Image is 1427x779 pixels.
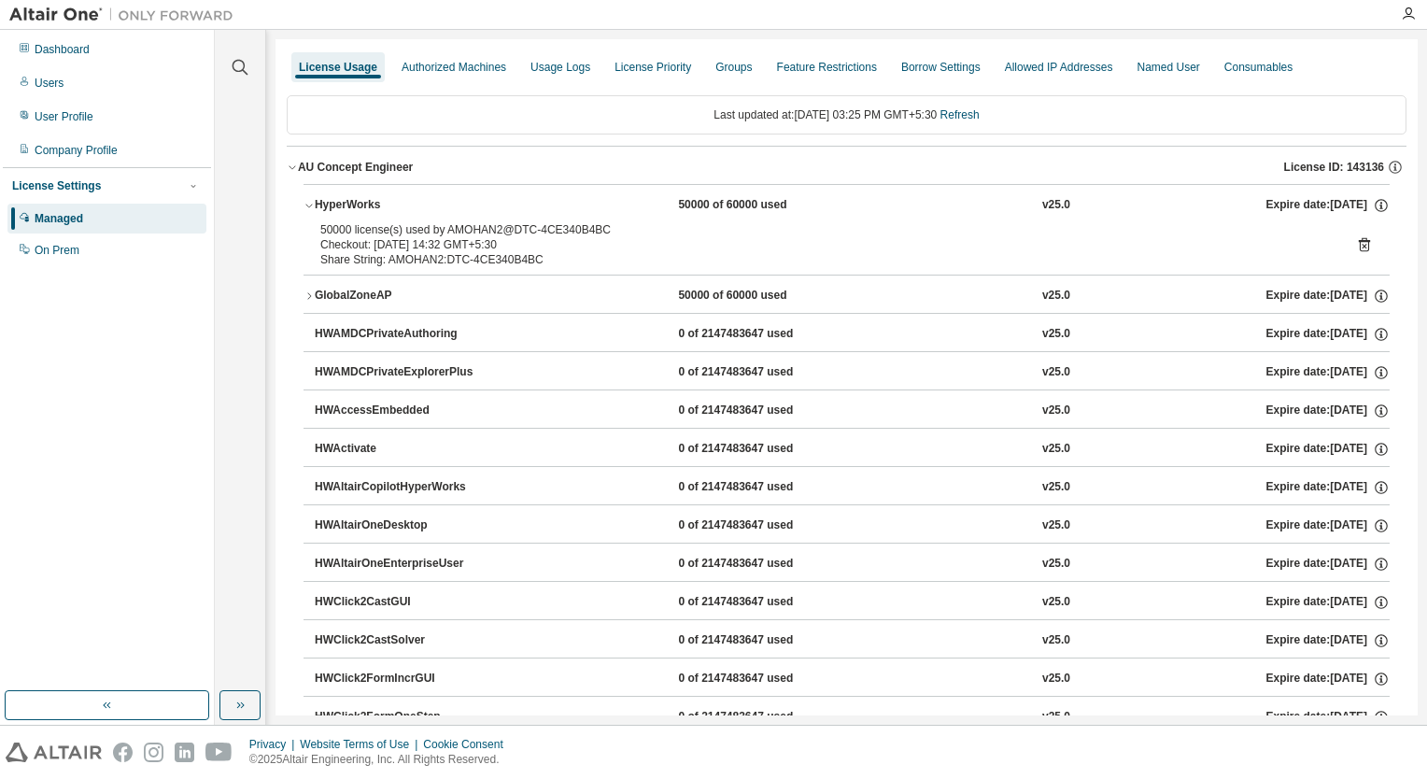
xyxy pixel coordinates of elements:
[175,743,194,762] img: linkedin.svg
[1266,288,1390,305] div: Expire date: [DATE]
[1042,479,1070,496] div: v25.0
[35,243,79,258] div: On Prem
[315,697,1390,738] button: HWClick2FormOneStep0 of 2147483647 usedv25.0Expire date:[DATE]
[1137,60,1199,75] div: Named User
[678,671,846,687] div: 0 of 2147483647 used
[287,147,1406,188] button: AU Concept EngineerLicense ID: 143136
[315,403,483,419] div: HWAccessEmbedded
[35,76,64,91] div: Users
[315,364,483,381] div: HWAMDCPrivateExplorerPlus
[1224,60,1293,75] div: Consumables
[615,60,691,75] div: License Priority
[678,403,846,419] div: 0 of 2147483647 used
[315,671,483,687] div: HWClick2FormIncrGUI
[144,743,163,762] img: instagram.svg
[315,197,483,214] div: HyperWorks
[315,467,1390,508] button: HWAltairCopilotHyperWorks0 of 2147483647 usedv25.0Expire date:[DATE]
[315,314,1390,355] button: HWAMDCPrivateAuthoring0 of 2147483647 usedv25.0Expire date:[DATE]
[315,582,1390,623] button: HWClick2CastGUI0 of 2147483647 usedv25.0Expire date:[DATE]
[678,556,846,573] div: 0 of 2147483647 used
[1042,632,1070,649] div: v25.0
[1265,364,1389,381] div: Expire date: [DATE]
[678,441,846,458] div: 0 of 2147483647 used
[315,709,483,726] div: HWClick2FormOneStep
[304,276,1390,317] button: GlobalZoneAP50000 of 60000 usedv25.0Expire date:[DATE]
[1265,556,1389,573] div: Expire date: [DATE]
[678,479,846,496] div: 0 of 2147483647 used
[315,288,483,305] div: GlobalZoneAP
[6,743,102,762] img: altair_logo.svg
[35,211,83,226] div: Managed
[298,160,413,175] div: AU Concept Engineer
[315,594,483,611] div: HWClick2CastGUI
[315,544,1390,585] button: HWAltairOneEnterpriseUser0 of 2147483647 usedv25.0Expire date:[DATE]
[300,737,423,752] div: Website Terms of Use
[320,222,1328,237] div: 50000 license(s) used by AMOHAN2@DTC-4CE340B4BC
[9,6,243,24] img: Altair One
[1265,403,1389,419] div: Expire date: [DATE]
[315,556,483,573] div: HWAltairOneEnterpriseUser
[1042,671,1070,687] div: v25.0
[287,95,1406,135] div: Last updated at: [DATE] 03:25 PM GMT+5:30
[315,479,483,496] div: HWAltairCopilotHyperWorks
[315,429,1390,470] button: HWActivate0 of 2147483647 usedv25.0Expire date:[DATE]
[777,60,877,75] div: Feature Restrictions
[35,143,118,158] div: Company Profile
[1042,441,1070,458] div: v25.0
[678,517,846,534] div: 0 of 2147483647 used
[315,620,1390,661] button: HWClick2CastSolver0 of 2147483647 usedv25.0Expire date:[DATE]
[1265,594,1389,611] div: Expire date: [DATE]
[678,709,846,726] div: 0 of 2147483647 used
[315,326,483,343] div: HWAMDCPrivateAuthoring
[1265,632,1389,649] div: Expire date: [DATE]
[12,178,101,193] div: License Settings
[320,252,1328,267] div: Share String: AMOHAN2:DTC-4CE340B4BC
[1265,326,1389,343] div: Expire date: [DATE]
[1266,197,1390,214] div: Expire date: [DATE]
[1042,326,1070,343] div: v25.0
[1005,60,1113,75] div: Allowed IP Addresses
[1042,403,1070,419] div: v25.0
[315,632,483,649] div: HWClick2CastSolver
[35,109,93,124] div: User Profile
[205,743,233,762] img: youtube.svg
[901,60,981,75] div: Borrow Settings
[1042,197,1070,214] div: v25.0
[678,594,846,611] div: 0 of 2147483647 used
[1265,517,1389,534] div: Expire date: [DATE]
[1042,517,1070,534] div: v25.0
[315,517,483,534] div: HWAltairOneDesktop
[1265,671,1389,687] div: Expire date: [DATE]
[1042,556,1070,573] div: v25.0
[1042,364,1070,381] div: v25.0
[315,441,483,458] div: HWActivate
[1284,160,1384,175] span: License ID: 143136
[1042,594,1070,611] div: v25.0
[304,185,1390,226] button: HyperWorks50000 of 60000 usedv25.0Expire date:[DATE]
[320,237,1328,252] div: Checkout: [DATE] 14:32 GMT+5:30
[1042,709,1070,726] div: v25.0
[1265,479,1389,496] div: Expire date: [DATE]
[1042,288,1070,305] div: v25.0
[315,505,1390,546] button: HWAltairOneDesktop0 of 2147483647 usedv25.0Expire date:[DATE]
[315,659,1390,700] button: HWClick2FormIncrGUI0 of 2147483647 usedv25.0Expire date:[DATE]
[35,42,90,57] div: Dashboard
[1265,441,1389,458] div: Expire date: [DATE]
[402,60,506,75] div: Authorized Machines
[299,60,377,75] div: License Usage
[715,60,752,75] div: Groups
[530,60,590,75] div: Usage Logs
[423,737,514,752] div: Cookie Consent
[113,743,133,762] img: facebook.svg
[678,632,846,649] div: 0 of 2147483647 used
[249,737,300,752] div: Privacy
[678,364,846,381] div: 0 of 2147483647 used
[315,390,1390,432] button: HWAccessEmbedded0 of 2147483647 usedv25.0Expire date:[DATE]
[678,197,846,214] div: 50000 of 60000 used
[249,752,515,768] p: © 2025 Altair Engineering, Inc. All Rights Reserved.
[1265,709,1389,726] div: Expire date: [DATE]
[940,108,980,121] a: Refresh
[678,326,846,343] div: 0 of 2147483647 used
[678,288,846,305] div: 50000 of 60000 used
[315,352,1390,393] button: HWAMDCPrivateExplorerPlus0 of 2147483647 usedv25.0Expire date:[DATE]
